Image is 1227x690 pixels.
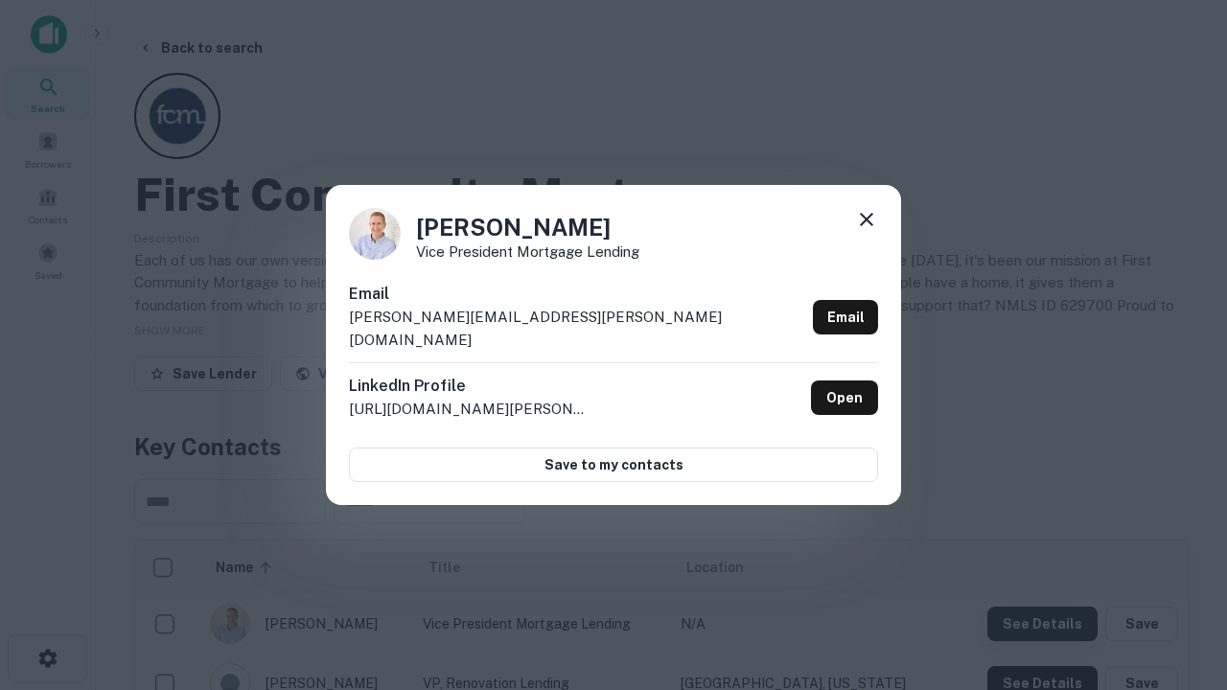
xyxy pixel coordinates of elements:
h6: Email [349,283,805,306]
h4: [PERSON_NAME] [416,210,639,244]
a: Open [811,380,878,415]
a: Email [813,300,878,334]
p: [PERSON_NAME][EMAIL_ADDRESS][PERSON_NAME][DOMAIN_NAME] [349,306,805,351]
img: 1520878720083 [349,208,401,260]
iframe: Chat Widget [1131,475,1227,567]
button: Save to my contacts [349,448,878,482]
p: [URL][DOMAIN_NAME][PERSON_NAME] [349,398,589,421]
h6: LinkedIn Profile [349,375,589,398]
p: Vice President Mortgage Lending [416,244,639,259]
